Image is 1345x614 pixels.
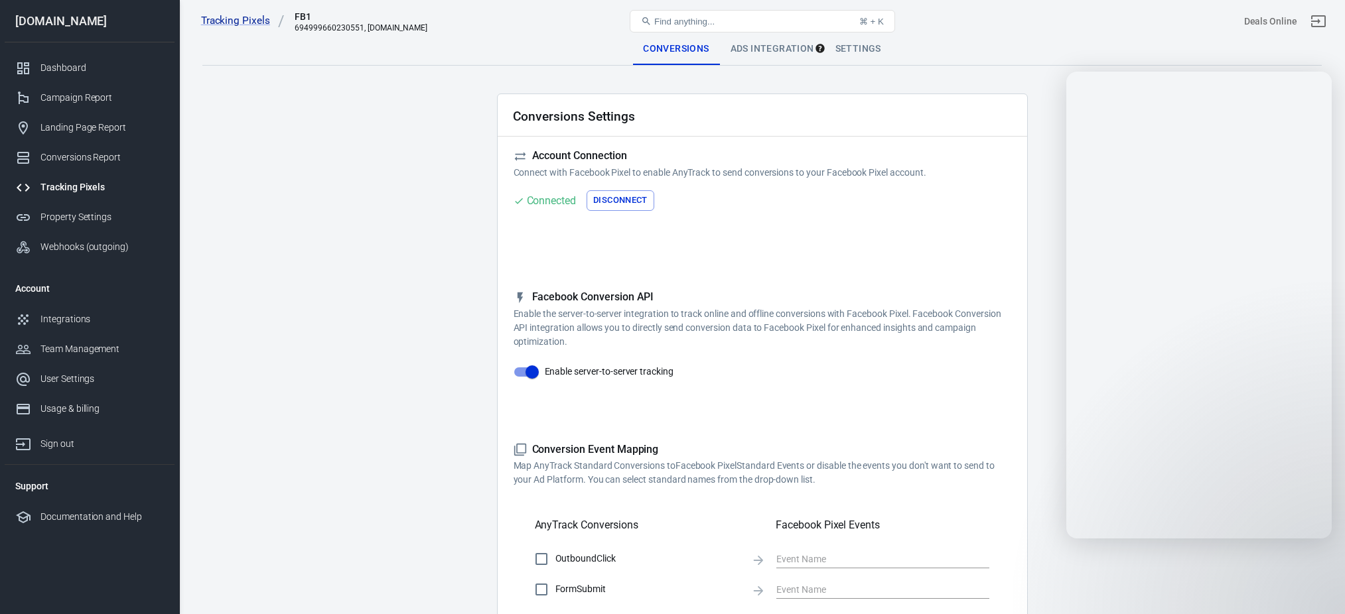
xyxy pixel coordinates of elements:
[5,143,175,172] a: Conversions Report
[5,273,175,304] li: Account
[5,15,175,27] div: [DOMAIN_NAME]
[5,470,175,502] li: Support
[40,510,164,524] div: Documentation and Help
[40,342,164,356] div: Team Management
[5,304,175,334] a: Integrations
[40,372,164,386] div: User Settings
[40,402,164,416] div: Usage & billing
[513,109,635,123] h2: Conversions Settings
[40,121,164,135] div: Landing Page Report
[1066,72,1332,538] iframe: Intercom live chat
[514,149,1011,163] h5: Account Connection
[5,53,175,83] a: Dashboard
[776,581,969,597] input: Event Name
[587,190,654,211] button: Disconnect
[40,151,164,164] div: Conversions Report
[40,240,164,254] div: Webhooks (outgoing)
[776,550,969,567] input: Event Name
[776,519,989,532] h5: Facebook Pixel Events
[514,307,1011,349] p: Enable the server-to-server integration to track online and offline conversions with Facebook Pix...
[40,91,164,105] div: Campaign Report
[527,192,577,209] div: Connected
[5,364,175,394] a: User Settings
[5,202,175,232] a: Property Settings
[825,33,892,65] div: Settings
[514,166,1011,180] p: Connect with Facebook Pixel to enable AnyTrack to send conversions to your Facebook Pixel account.
[40,61,164,75] div: Dashboard
[814,42,826,54] div: Tooltip anchor
[5,424,175,459] a: Sign out
[859,17,884,27] div: ⌘ + K
[1244,15,1297,29] div: Account id: a5bWPift
[295,10,427,23] div: FB1
[5,394,175,424] a: Usage & billing
[5,232,175,262] a: Webhooks (outgoing)
[535,519,638,532] h5: AnyTrack Conversions
[5,334,175,364] a: Team Management
[514,443,1011,457] h5: Conversion Event Mapping
[295,23,427,32] div: 694999660230551, the420crew.com
[555,552,741,566] span: OutboundClick
[40,210,164,224] div: Property Settings
[1303,5,1334,37] a: Sign out
[1300,549,1332,581] iframe: Intercom live chat
[5,172,175,202] a: Tracking Pixels
[40,312,164,326] div: Integrations
[555,582,741,596] span: FormSubmit
[5,113,175,143] a: Landing Page Report
[40,180,164,194] div: Tracking Pixels
[40,437,164,451] div: Sign out
[5,83,175,113] a: Campaign Report
[201,14,285,28] a: Tracking Pixels
[514,459,1011,487] p: Map AnyTrack Standard Conversions to Facebook Pixel Standard Events or disable the events you don...
[654,17,715,27] span: Find anything...
[720,33,825,65] div: Ads Integration
[545,365,673,379] span: Enable server-to-server tracking
[632,33,719,65] div: Conversions
[514,290,1011,304] h5: Facebook Conversion API
[630,10,895,32] button: Find anything...⌘ + K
